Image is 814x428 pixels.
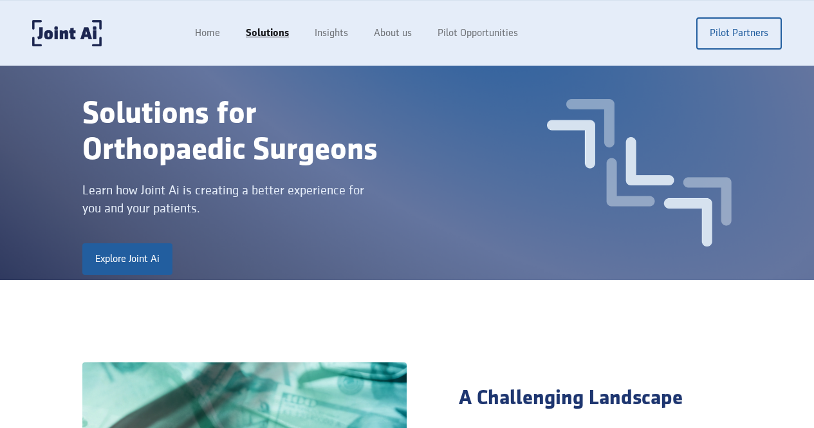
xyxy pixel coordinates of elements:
[425,21,531,46] a: Pilot Opportunities
[233,21,302,46] a: Solutions
[696,17,782,50] a: Pilot Partners
[182,21,233,46] a: Home
[459,386,732,411] div: A Challenging Landscape
[361,21,425,46] a: About us
[302,21,361,46] a: Insights
[32,20,102,46] a: home
[82,243,172,274] a: Explore Joint Ai
[82,97,485,169] div: Solutions for Orthopaedic Surgeons
[82,181,364,218] div: Learn how Joint Ai is creating a better experience for you and your patients.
